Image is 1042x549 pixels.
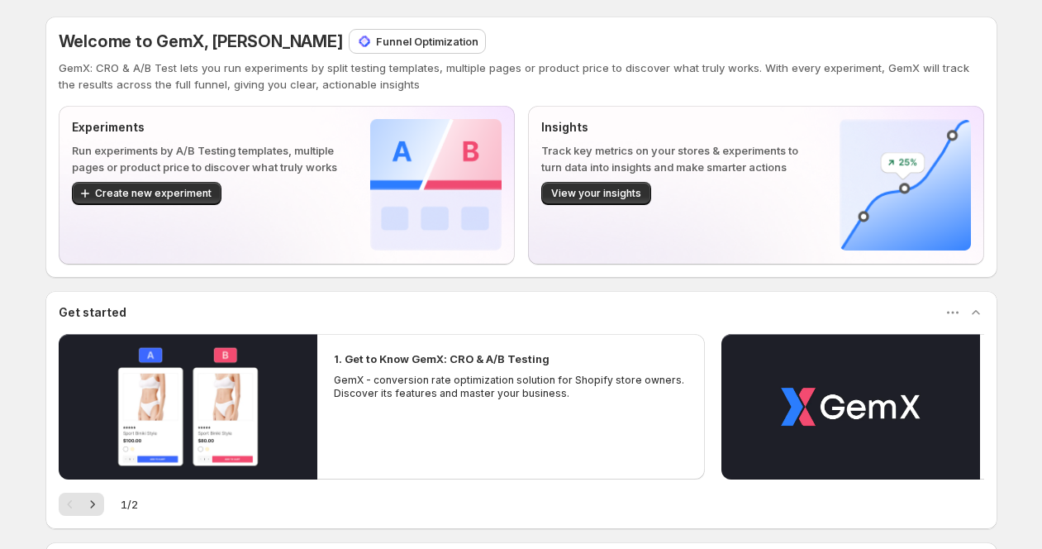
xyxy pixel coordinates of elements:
[840,119,971,251] img: Insights
[370,119,502,251] img: Experiments
[72,182,221,205] button: Create new experiment
[59,304,126,321] h3: Get started
[59,60,984,93] p: GemX: CRO & A/B Test lets you run experiments by split testing templates, multiple pages or produ...
[121,496,138,513] span: 1 / 2
[334,374,689,400] p: GemX - conversion rate optimization solution for Shopify store owners. Discover its features and ...
[59,31,343,51] span: Welcome to GemX, [PERSON_NAME]
[59,493,104,516] nav: Pagination
[551,187,641,200] span: View your insights
[541,119,813,136] p: Insights
[541,182,651,205] button: View your insights
[81,493,104,516] button: Next
[376,33,478,50] p: Funnel Optimization
[334,351,550,367] h2: 1. Get to Know GemX: CRO & A/B Testing
[356,33,373,50] img: Funnel Optimization
[59,334,317,480] button: Play video
[541,142,813,175] p: Track key metrics on your stores & experiments to turn data into insights and make smarter actions
[72,119,344,136] p: Experiments
[95,187,212,200] span: Create new experiment
[72,142,344,175] p: Run experiments by A/B Testing templates, multiple pages or product price to discover what truly ...
[721,334,980,480] button: Play video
